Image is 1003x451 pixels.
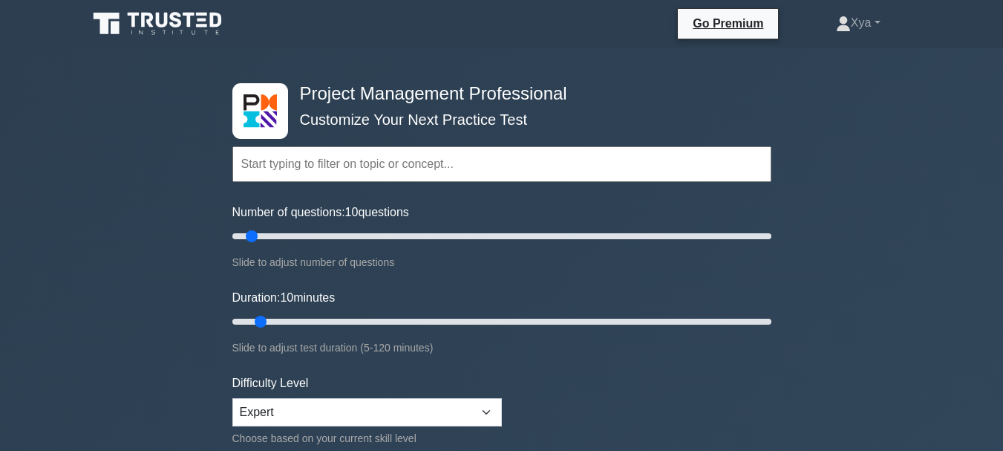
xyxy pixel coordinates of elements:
label: Number of questions: questions [232,204,409,221]
div: Slide to adjust number of questions [232,253,771,271]
label: Duration: minutes [232,289,336,307]
span: 10 [280,291,293,304]
div: Slide to adjust test duration (5-120 minutes) [232,339,771,357]
input: Start typing to filter on topic or concept... [232,146,771,182]
a: Go Premium [684,14,772,33]
div: Choose based on your current skill level [232,429,502,447]
label: Difficulty Level [232,374,309,392]
h4: Project Management Professional [294,83,699,105]
a: Xya [800,8,916,38]
span: 10 [345,206,359,218]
